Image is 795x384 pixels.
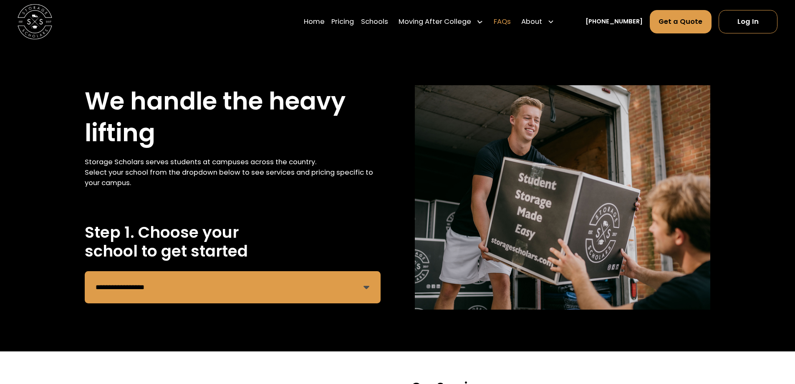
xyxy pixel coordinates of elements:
div: About [521,17,542,27]
div: About [518,10,558,34]
img: storage scholar [415,85,710,310]
form: Remind Form [85,271,380,303]
a: Schools [361,10,388,34]
a: home [18,4,52,39]
a: Pricing [331,10,354,34]
div: Moving After College [399,17,471,27]
div: Moving After College [395,10,487,34]
h1: We handle the heavy lifting [85,85,380,148]
a: Get a Quote [650,10,712,33]
a: FAQs [494,10,511,34]
img: Storage Scholars main logo [18,4,52,39]
h2: Step 1. Choose your school to get started [85,223,380,261]
div: Storage Scholars serves students at campuses across the country. Select your school from the drop... [85,157,380,188]
a: Log In [719,10,777,33]
a: [PHONE_NUMBER] [586,17,643,26]
a: Home [304,10,325,34]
